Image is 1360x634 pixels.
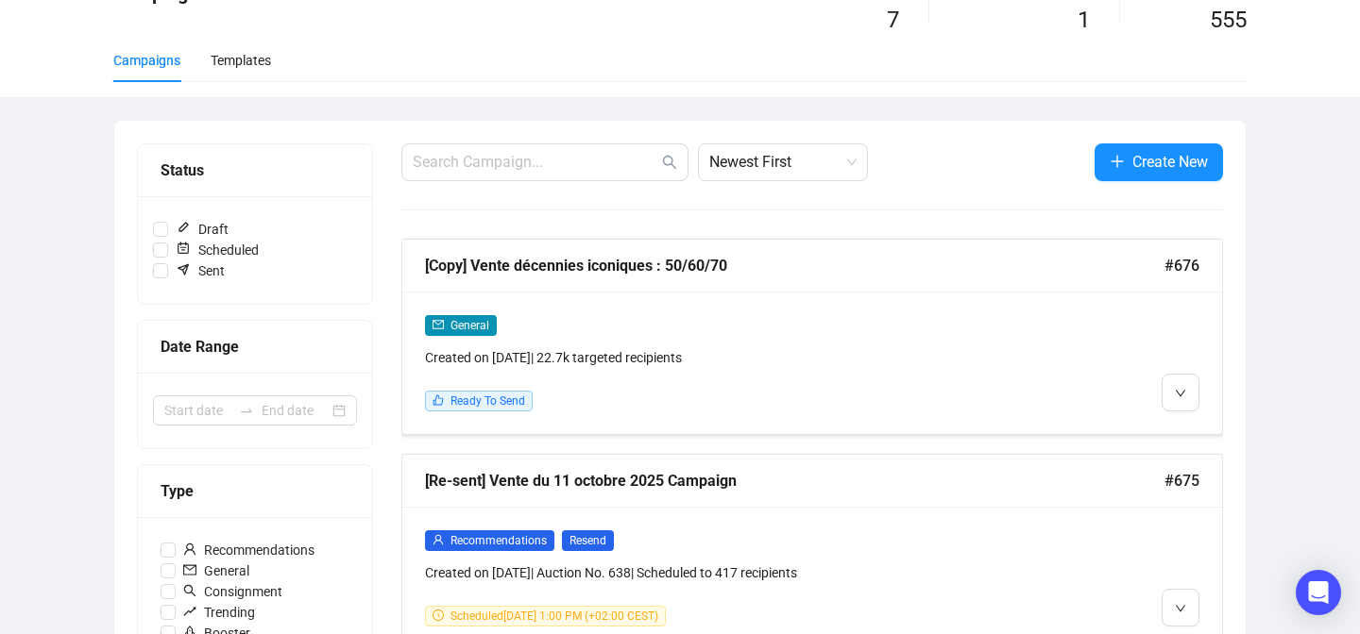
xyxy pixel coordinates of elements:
[1175,388,1186,399] span: down
[413,151,658,174] input: Search Campaign...
[183,605,196,618] span: rise
[1164,469,1199,492] span: #675
[161,335,349,359] div: Date Range
[176,581,290,602] span: Consignment
[164,400,231,421] input: Start date
[401,239,1223,435] a: [Copy] Vente décennies iconiques : 50/60/70#676mailGeneralCreated on [DATE]| 22.7k targeted recip...
[176,602,263,623] span: Trending
[433,394,444,406] span: like
[450,609,658,623] span: Scheduled [DATE] 1:00 PM (+02:00 CEST)
[1110,154,1125,169] span: plus
[425,254,1164,277] div: [Copy] Vente décennies iconiques : 50/60/70
[450,394,525,408] span: Ready To Send
[161,158,349,182] div: Status
[168,219,236,240] span: Draft
[433,319,444,330] span: mail
[168,260,232,281] span: Sent
[450,534,547,547] span: Recommendations
[425,347,1003,368] div: Created on [DATE] | 22.7k targeted recipients
[183,584,196,597] span: search
[161,479,349,503] div: Type
[662,155,677,170] span: search
[562,530,614,551] span: Resend
[183,563,196,576] span: mail
[1095,143,1223,181] button: Create New
[425,562,1003,583] div: Created on [DATE] | Auction No. 638 | Scheduled to 417 recipients
[1175,603,1186,614] span: down
[425,469,1164,492] div: [Re-sent] Vente du 11 octobre 2025 Campaign
[450,319,489,332] span: General
[1296,570,1341,615] div: Open Intercom Messenger
[1210,7,1247,33] span: 555
[113,50,180,71] div: Campaigns
[183,542,196,556] span: user
[887,7,899,33] span: 7
[1164,254,1199,277] span: #676
[1132,150,1208,174] span: Create New
[1078,7,1090,33] span: 1
[176,540,322,560] span: Recommendations
[211,50,271,71] div: Templates
[433,534,444,545] span: user
[239,403,254,418] span: to
[709,144,857,180] span: Newest First
[168,240,266,260] span: Scheduled
[262,400,329,421] input: End date
[433,609,444,621] span: clock-circle
[176,560,257,581] span: General
[239,403,254,418] span: swap-right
